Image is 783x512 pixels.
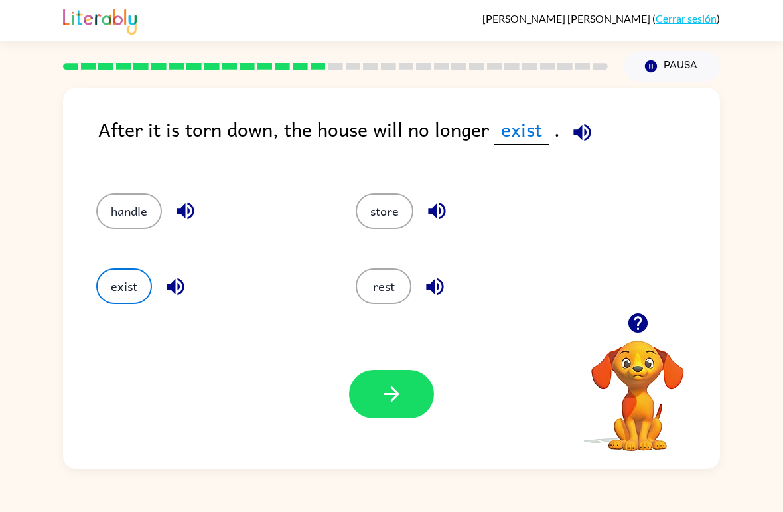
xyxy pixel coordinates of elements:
[356,268,411,304] button: rest
[656,12,717,25] a: Cerrar sesión
[96,268,152,304] button: exist
[356,193,413,229] button: store
[624,51,720,82] button: Pausa
[482,12,720,25] div: ( )
[96,193,162,229] button: handle
[63,5,137,35] img: Literably
[482,12,652,25] span: [PERSON_NAME] [PERSON_NAME]
[494,114,549,145] span: exist
[98,114,720,167] div: After it is torn down, the house will no longer .
[571,320,704,453] video: Tu navegador debe admitir la reproducción de archivos .mp4 para usar Literably. Intenta usar otro...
